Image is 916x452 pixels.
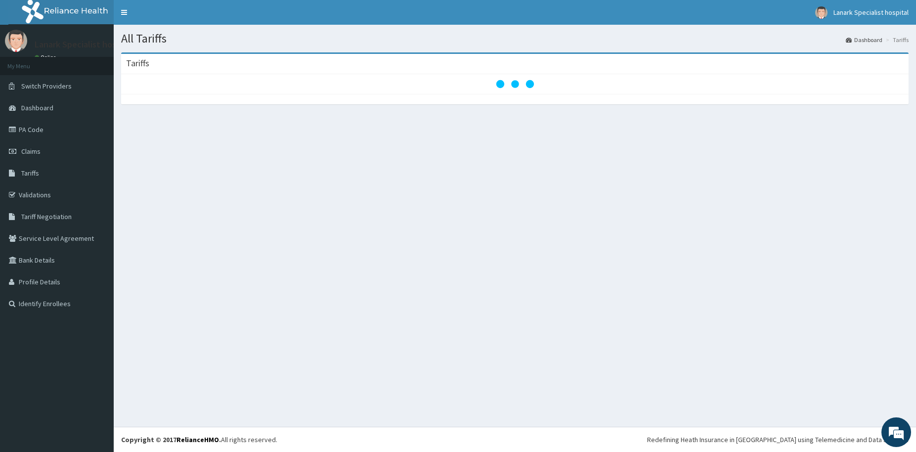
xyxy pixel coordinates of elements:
footer: All rights reserved. [114,427,916,452]
a: Online [35,54,58,61]
span: Lanark Specialist hospital [833,8,909,17]
span: Tariff Negotiation [21,212,72,221]
a: RelianceHMO [176,435,219,444]
a: Dashboard [846,36,882,44]
span: Tariffs [21,169,39,178]
div: Redefining Heath Insurance in [GEOGRAPHIC_DATA] using Telemedicine and Data Science! [647,435,909,445]
img: User Image [815,6,828,19]
svg: audio-loading [495,64,535,104]
span: Switch Providers [21,82,72,90]
span: Claims [21,147,41,156]
span: Dashboard [21,103,53,112]
li: Tariffs [883,36,909,44]
p: Lanark Specialist hospital [35,40,134,49]
h3: Tariffs [126,59,149,68]
img: User Image [5,30,27,52]
strong: Copyright © 2017 . [121,435,221,444]
h1: All Tariffs [121,32,909,45]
